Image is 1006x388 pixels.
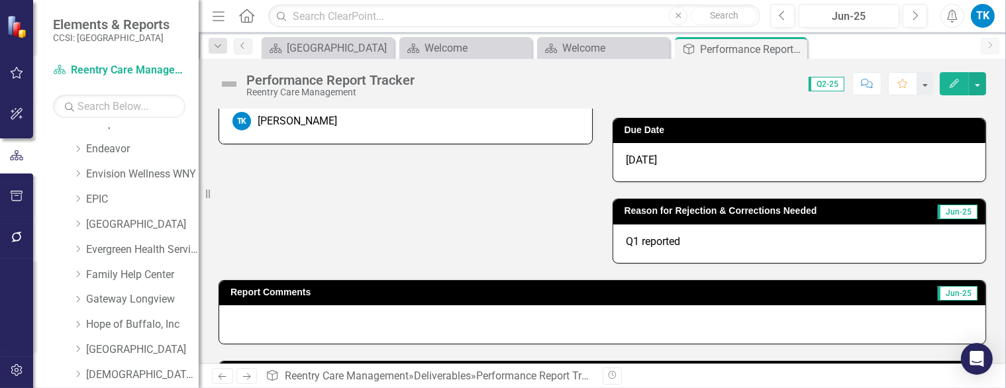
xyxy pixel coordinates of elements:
img: ClearPoint Strategy [7,15,30,38]
span: Jun-25 [938,205,978,219]
span: Q2-25 [809,77,844,91]
span: Search [710,10,738,21]
a: Envision Wellness WNY [86,167,199,182]
div: Performance Report Tracker [246,73,415,87]
a: Endeavor [86,142,199,157]
div: Open Intercom Messenger [961,343,993,375]
button: Search [691,7,757,25]
small: CCSI: [GEOGRAPHIC_DATA] [53,32,170,43]
div: Performance Report Tracker [700,41,804,58]
h3: Report Comments [230,287,726,297]
span: Jun-25 [938,286,978,301]
a: [GEOGRAPHIC_DATA] [265,40,391,56]
a: EPIC [86,192,199,207]
button: Jun-25 [799,4,899,28]
h3: Due Date [625,125,980,135]
input: Search Below... [53,95,185,118]
div: Welcome [562,40,666,56]
input: Search ClearPoint... [268,5,760,28]
div: Jun-25 [803,9,895,24]
div: Reentry Care Management [246,87,415,97]
a: Evergreen Health Services [86,242,199,258]
p: Q1 reported [627,234,973,250]
div: Performance Report Tracker [476,369,607,382]
a: Hope of Buffalo, Inc [86,317,199,332]
a: Reentry Care Management [53,63,185,78]
button: TK [971,4,995,28]
div: [PERSON_NAME] [258,114,337,129]
a: [GEOGRAPHIC_DATA] [86,217,199,232]
div: TK [232,112,251,130]
span: Elements & Reports [53,17,170,32]
span: [DATE] [627,154,658,166]
a: [DEMOGRAPHIC_DATA] Family Services [86,367,199,383]
h3: Reason for Rejection & Corrections Needed [625,206,917,216]
a: Deliverables [414,369,471,382]
div: » » [266,369,592,384]
a: Reentry Care Management [285,369,409,382]
img: Not Defined [219,73,240,95]
a: Gateway Longview [86,292,199,307]
a: Welcome [403,40,528,56]
a: Welcome [540,40,666,56]
a: [GEOGRAPHIC_DATA] [86,342,199,358]
div: Welcome [425,40,528,56]
div: [GEOGRAPHIC_DATA] [287,40,391,56]
a: Family Help Center [86,267,199,283]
